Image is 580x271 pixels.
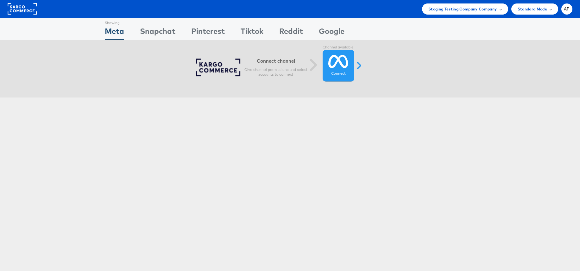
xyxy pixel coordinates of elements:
span: Staging Testing Company Company [428,6,497,12]
p: Give channel permissions and select accounts to connect [244,67,307,77]
label: Connect [331,71,346,76]
label: Channel available [323,45,354,50]
div: Meta [105,26,124,40]
div: Showing [105,18,124,26]
div: Reddit [279,26,303,40]
div: Google [319,26,344,40]
div: Pinterest [191,26,225,40]
div: Tiktok [241,26,263,40]
a: Connect [323,50,354,82]
span: Standard Mode [518,6,547,12]
span: AP [564,7,570,11]
h6: Connect channel [244,58,307,64]
div: Snapchat [140,26,175,40]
